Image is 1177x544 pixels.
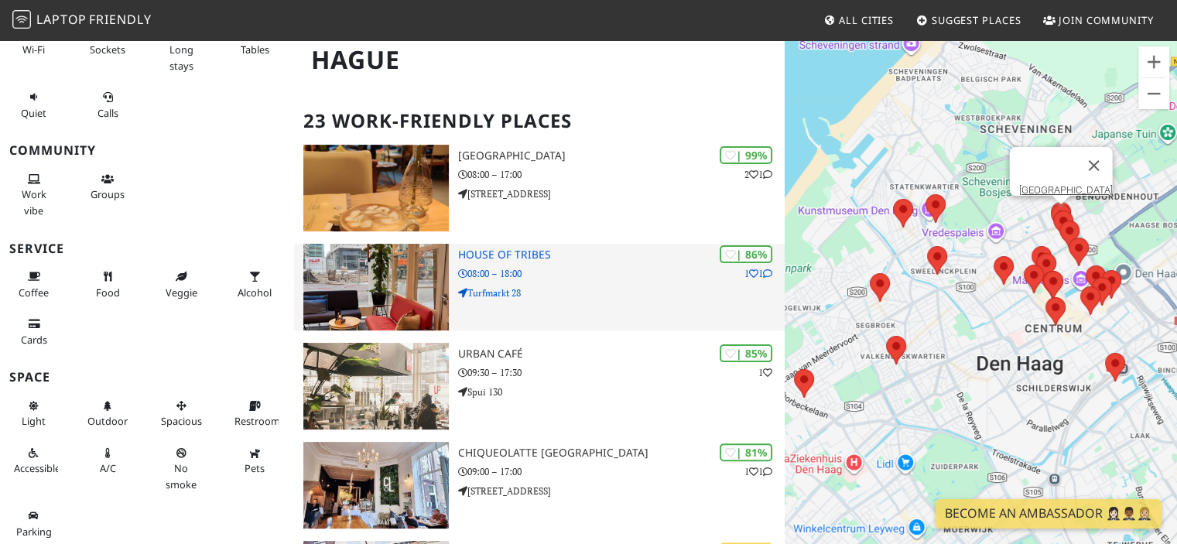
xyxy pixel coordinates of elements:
[83,393,132,434] button: Outdoor
[1059,13,1154,27] span: Join Community
[303,442,448,529] img: Chiqueolatte Den Haag
[83,440,132,481] button: A/C
[1075,147,1112,184] button: Sluiten
[91,187,125,201] span: Group tables
[839,13,894,27] span: All Cities
[36,11,87,28] span: Laptop
[9,440,59,481] button: Accessible
[238,286,272,299] span: Alcohol
[156,393,206,434] button: Spacious
[21,106,46,120] span: Quiet
[83,22,132,63] button: Sockets
[12,10,31,29] img: LaptopFriendly
[156,264,206,305] button: Veggie
[458,385,785,399] p: Spui 130
[294,442,785,529] a: Chiqueolatte Den Haag | 81% 11 Chiqueolatte [GEOGRAPHIC_DATA] 09:00 – 17:00 [STREET_ADDRESS]
[9,84,59,125] button: Quiet
[21,333,47,347] span: Credit cards
[720,245,772,263] div: | 86%
[458,186,785,201] p: [STREET_ADDRESS]
[1037,6,1160,34] a: Join Community
[9,393,59,434] button: Light
[9,241,285,256] h3: Service
[720,443,772,461] div: | 81%
[230,440,279,481] button: Pets
[294,145,785,231] a: Barista Cafe Frederikstraat | 99% 21 [GEOGRAPHIC_DATA] 08:00 – 17:00 [STREET_ADDRESS]
[9,311,59,352] button: Cards
[932,13,1021,27] span: Suggest Places
[96,286,120,299] span: Food
[100,461,116,475] span: Air conditioned
[744,464,772,479] p: 1 1
[303,145,448,231] img: Barista Cafe Frederikstraat
[245,461,265,475] span: Pet friendly
[156,22,206,78] button: Long stays
[458,464,785,479] p: 09:00 – 17:00
[83,264,132,305] button: Food
[458,286,785,300] p: Turfmarkt 28
[9,503,59,544] button: Parking
[744,266,772,281] p: 1 1
[161,414,202,428] span: Spacious
[299,39,782,81] h1: Hague
[234,414,280,428] span: Restroom
[458,446,785,460] h3: Chiqueolatte [GEOGRAPHIC_DATA]
[90,43,125,56] span: Power sockets
[1138,78,1169,109] button: Uitzoomen
[458,266,785,281] p: 08:00 – 18:00
[241,43,269,56] span: Work-friendly tables
[166,461,197,491] span: Smoke free
[458,149,785,163] h3: [GEOGRAPHIC_DATA]
[9,143,285,158] h3: Community
[16,525,52,539] span: Parking
[12,7,152,34] a: LaptopFriendly LaptopFriendly
[458,248,785,262] h3: House of Tribes
[83,84,132,125] button: Calls
[458,484,785,498] p: [STREET_ADDRESS]
[22,43,45,56] span: Stable Wi-Fi
[294,244,785,330] a: House of Tribes | 86% 11 House of Tribes 08:00 – 18:00 Turfmarkt 28
[22,187,46,217] span: People working
[156,440,206,497] button: No smoke
[303,244,448,330] img: House of Tribes
[294,343,785,429] a: Urban Café | 85% 1 Urban Café 09:30 – 17:30 Spui 130
[230,393,279,434] button: Restroom
[169,43,193,72] span: Long stays
[817,6,900,34] a: All Cities
[9,370,285,385] h3: Space
[720,146,772,164] div: | 99%
[758,365,772,380] p: 1
[19,286,49,299] span: Coffee
[303,98,775,145] h2: 23 Work-Friendly Places
[83,166,132,207] button: Groups
[14,461,60,475] span: Accessible
[230,22,279,63] button: Tables
[1138,46,1169,77] button: Inzoomen
[87,414,128,428] span: Outdoor area
[910,6,1028,34] a: Suggest Places
[744,167,772,182] p: 2 1
[303,343,448,429] img: Urban Café
[9,22,59,63] button: Wi-Fi
[1018,184,1112,196] a: [GEOGRAPHIC_DATA]
[89,11,151,28] span: Friendly
[458,347,785,361] h3: Urban Café
[166,286,197,299] span: Veggie
[720,344,772,362] div: | 85%
[9,166,59,223] button: Work vibe
[230,264,279,305] button: Alcohol
[9,264,59,305] button: Coffee
[22,414,46,428] span: Natural light
[458,365,785,380] p: 09:30 – 17:30
[458,167,785,182] p: 08:00 – 17:00
[98,106,118,120] span: Video/audio calls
